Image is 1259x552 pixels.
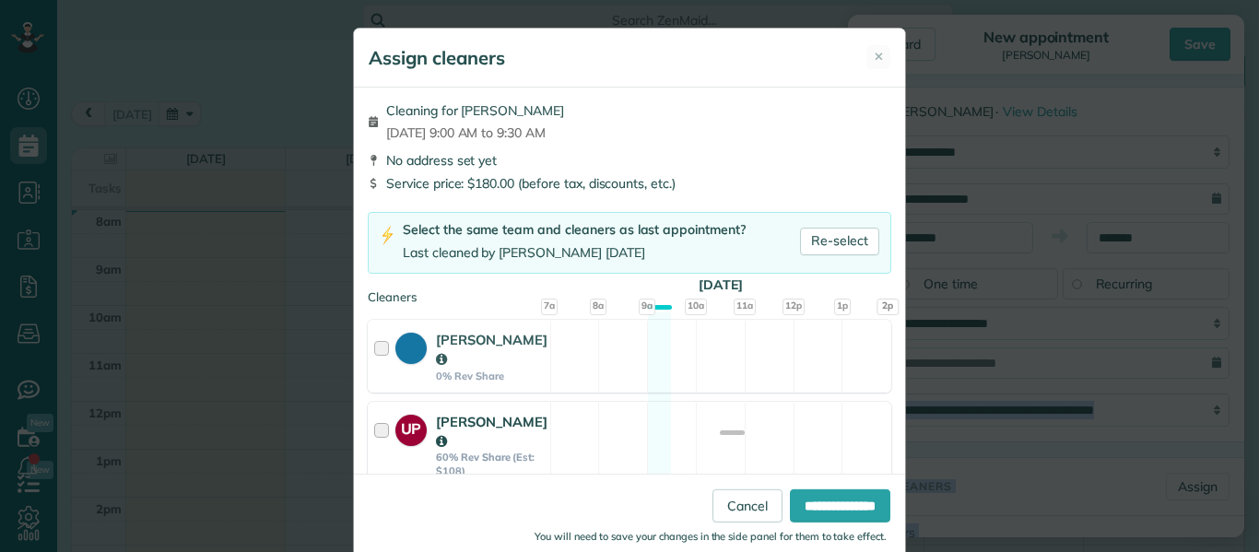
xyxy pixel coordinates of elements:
[395,415,427,440] strong: UP
[436,331,547,368] strong: [PERSON_NAME]
[436,451,547,477] strong: 60% Rev Share (Est: $108)
[386,123,564,142] span: [DATE] 9:00 AM to 9:30 AM
[712,489,782,523] a: Cancel
[800,228,879,255] a: Re-select
[436,413,547,450] strong: [PERSON_NAME]
[368,174,891,193] div: Service price: $180.00 (before tax, discounts, etc.)
[380,226,395,245] img: lightning-bolt-icon-94e5364df696ac2de96d3a42b8a9ff6ba979493684c50e6bbbcda72601fa0d29.png
[403,243,746,263] div: Last cleaned by [PERSON_NAME] [DATE]
[368,151,891,170] div: No address set yet
[874,48,884,65] span: ✕
[403,220,746,240] div: Select the same team and cleaners as last appointment?
[386,101,564,120] span: Cleaning for [PERSON_NAME]
[436,370,547,382] strong: 0% Rev Share
[368,288,891,294] div: Cleaners
[535,530,887,543] small: You will need to save your changes in the side panel for them to take effect.
[369,45,505,71] h5: Assign cleaners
